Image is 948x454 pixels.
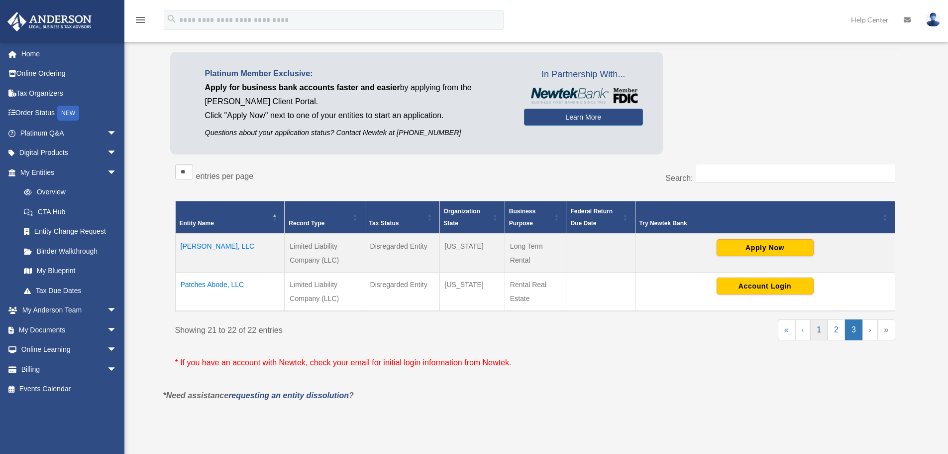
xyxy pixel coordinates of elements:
[7,340,132,360] a: Online Learningarrow_drop_down
[717,239,814,256] button: Apply Now
[57,106,79,121] div: NEW
[509,208,535,227] span: Business Purpose
[524,109,643,126] a: Learn More
[205,109,509,123] p: Click "Apply Now" next to one of your entities to start an application.
[7,162,127,182] a: My Entitiesarrow_drop_down
[163,391,354,400] em: *Need assistance ?
[926,12,941,27] img: User Pic
[107,301,127,321] span: arrow_drop_down
[7,83,132,103] a: Tax Organizers
[365,273,439,311] td: Disregarded Entity
[4,12,95,31] img: Anderson Advisors Platinum Portal
[7,301,132,320] a: My Anderson Teamarrow_drop_down
[14,202,127,222] a: CTA Hub
[107,162,127,183] span: arrow_drop_down
[14,241,127,261] a: Binder Walkthrough
[828,319,845,340] a: 2
[369,220,399,227] span: Tax Status
[196,172,254,180] label: entries per page
[7,379,132,399] a: Events Calendar
[524,67,643,83] span: In Partnership With...
[7,103,132,124] a: Order StatusNEW
[505,273,566,311] td: Rental Real Estate
[365,201,439,234] th: Tax Status: Activate to sort
[717,278,814,295] button: Account Login
[175,319,528,337] div: Showing 21 to 22 of 22 entries
[205,127,509,139] p: Questions about your application status? Contact Newtek at [PHONE_NUMBER]
[7,143,132,163] a: Digital Productsarrow_drop_down
[285,234,365,273] td: Limited Liability Company (LLC)
[14,182,122,202] a: Overview
[175,273,285,311] td: Patches Abode, LLC
[289,220,324,227] span: Record Type
[665,174,693,182] label: Search:
[439,201,505,234] th: Organization State: Activate to sort
[566,201,635,234] th: Federal Return Due Date: Activate to sort
[365,234,439,273] td: Disregarded Entity
[7,320,132,340] a: My Documentsarrow_drop_down
[444,208,480,227] span: Organization State
[205,81,509,109] p: by applying from the [PERSON_NAME] Client Portal.
[639,217,880,229] div: Try Newtek Bank
[175,234,285,273] td: [PERSON_NAME], LLC
[7,64,132,84] a: Online Ordering
[166,13,177,24] i: search
[107,340,127,360] span: arrow_drop_down
[878,319,895,340] a: Last
[505,234,566,273] td: Long Term Rental
[529,88,638,104] img: NewtekBankLogoSM.png
[717,282,814,290] a: Account Login
[7,359,132,379] a: Billingarrow_drop_down
[635,201,895,234] th: Try Newtek Bank : Activate to sort
[778,319,795,340] a: First
[7,123,132,143] a: Platinum Q&Aarrow_drop_down
[180,220,214,227] span: Entity Name
[14,281,127,301] a: Tax Due Dates
[505,201,566,234] th: Business Purpose: Activate to sort
[439,234,505,273] td: [US_STATE]
[228,391,349,400] a: requesting an entity dissolution
[439,273,505,311] td: [US_STATE]
[175,356,895,370] p: * If you have an account with Newtek, check your email for initial login information from Newtek.
[285,273,365,311] td: Limited Liability Company (LLC)
[205,83,400,92] span: Apply for business bank accounts faster and easier
[134,17,146,26] a: menu
[7,44,132,64] a: Home
[810,319,828,340] a: 1
[14,261,127,281] a: My Blueprint
[134,14,146,26] i: menu
[175,201,285,234] th: Entity Name: Activate to invert sorting
[862,319,878,340] a: Next
[795,319,811,340] a: Previous
[107,359,127,380] span: arrow_drop_down
[14,222,127,242] a: Entity Change Request
[570,208,613,227] span: Federal Return Due Date
[285,201,365,234] th: Record Type: Activate to sort
[205,67,509,81] p: Platinum Member Exclusive:
[107,123,127,144] span: arrow_drop_down
[845,319,862,340] a: 3
[107,143,127,163] span: arrow_drop_down
[107,320,127,340] span: arrow_drop_down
